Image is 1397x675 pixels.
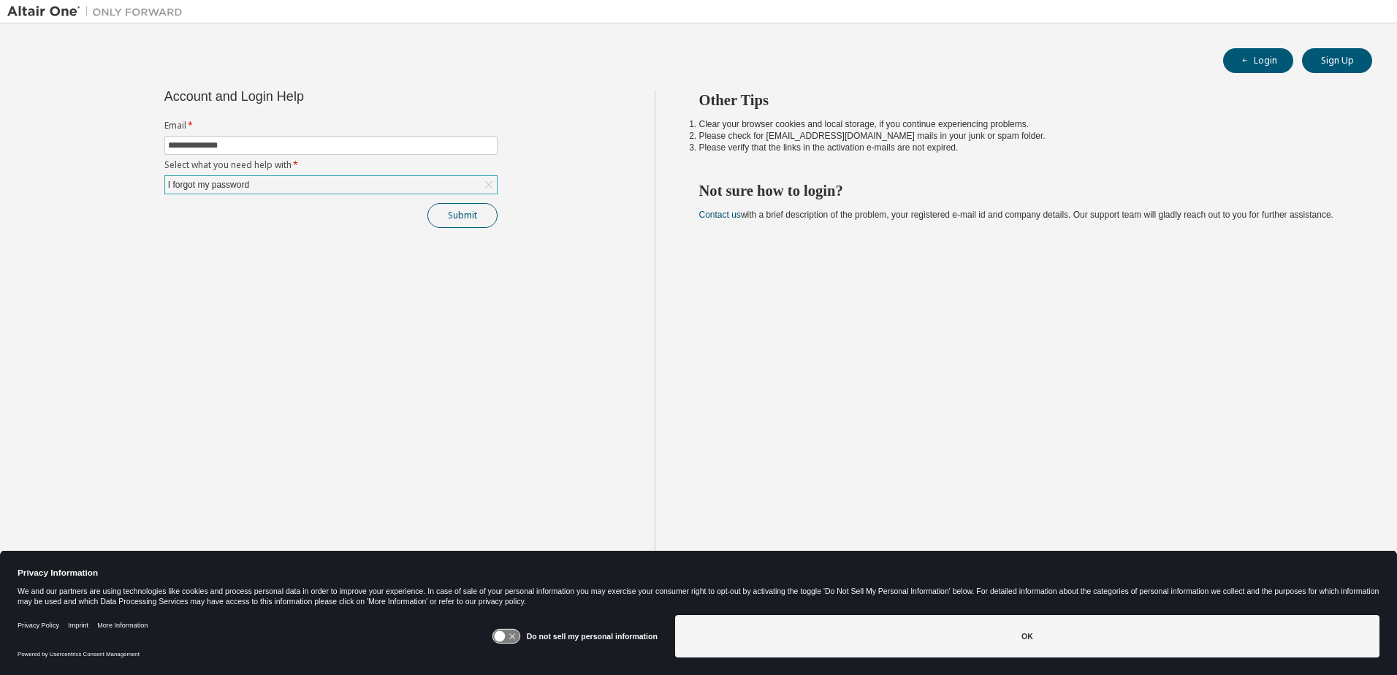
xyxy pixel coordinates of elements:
button: Sign Up [1302,48,1372,73]
div: I forgot my password [165,176,497,194]
img: Altair One [7,4,190,19]
li: Please verify that the links in the activation e-mails are not expired. [699,142,1347,153]
li: Clear your browser cookies and local storage, if you continue experiencing problems. [699,118,1347,130]
label: Select what you need help with [164,159,498,171]
label: Email [164,120,498,131]
li: Please check for [EMAIL_ADDRESS][DOMAIN_NAME] mails in your junk or spam folder. [699,130,1347,142]
button: Submit [427,203,498,228]
div: I forgot my password [166,177,251,193]
h2: Not sure how to login? [699,181,1347,200]
button: Login [1223,48,1293,73]
a: Contact us [699,210,741,220]
span: with a brief description of the problem, your registered e-mail id and company details. Our suppo... [699,210,1333,220]
h2: Other Tips [699,91,1347,110]
div: Account and Login Help [164,91,431,102]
